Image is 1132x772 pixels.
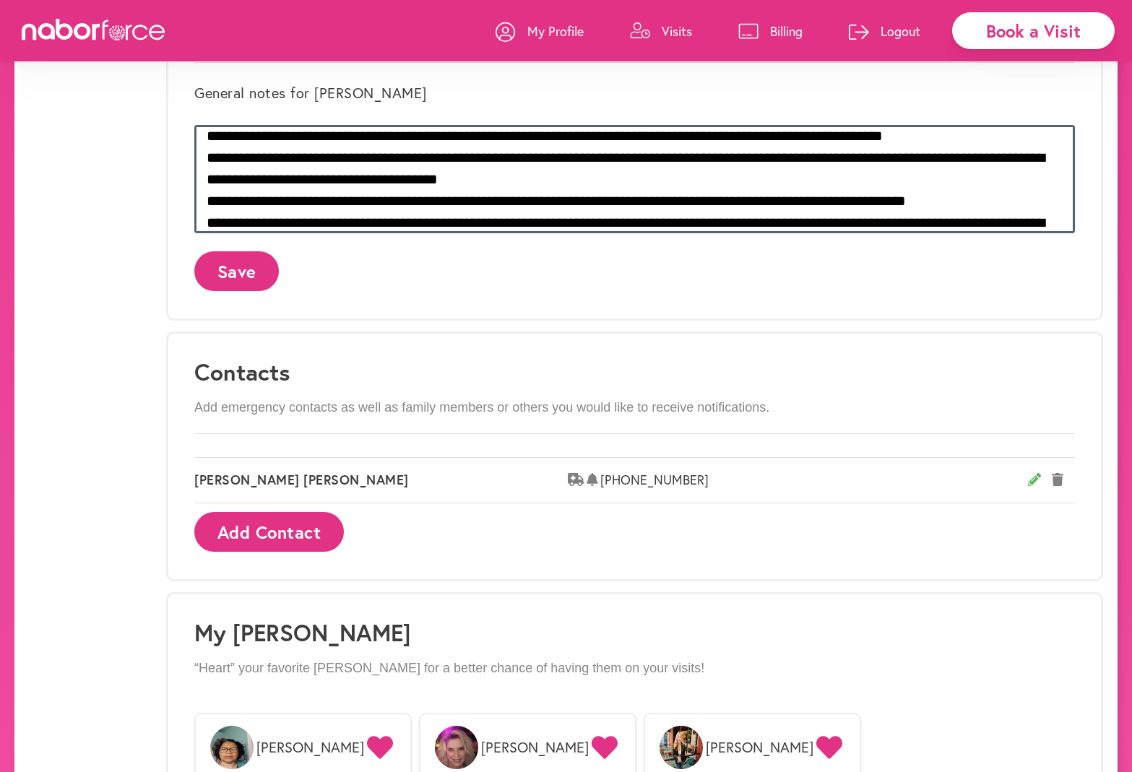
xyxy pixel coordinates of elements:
p: My Profile [527,22,584,40]
p: Billing [770,22,803,40]
p: Visits [662,22,692,40]
p: Add emergency contacts as well as family members or others you would like to receive notifications. [194,400,1075,416]
span: [PERSON_NAME] [481,739,589,756]
div: Book a Visit [952,12,1115,49]
span: [PERSON_NAME] [706,739,813,756]
p: “Heart” your favorite [PERSON_NAME] for a better chance of having them on your visits! [194,661,1075,677]
label: General notes for [PERSON_NAME] [194,84,427,102]
img: tyR2KG1vRfaTp6uPQtc5 [210,726,254,769]
h1: My [PERSON_NAME] [194,619,1075,646]
a: Logout [849,9,920,53]
a: Visits [630,9,692,53]
img: jJIe50OlRZqrO7J04vtG [660,726,703,769]
img: hKxa0OvSRne3J2UKrLSw [435,726,478,769]
a: My Profile [496,9,584,53]
button: Add Contact [194,512,344,552]
a: Billing [738,9,803,53]
button: Save [194,251,279,291]
span: [PERSON_NAME] [256,739,364,756]
h3: Contacts [194,358,1075,386]
span: [PHONE_NUMBER] [600,472,1028,488]
span: [PERSON_NAME] [PERSON_NAME] [194,472,568,488]
p: Logout [881,22,920,40]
